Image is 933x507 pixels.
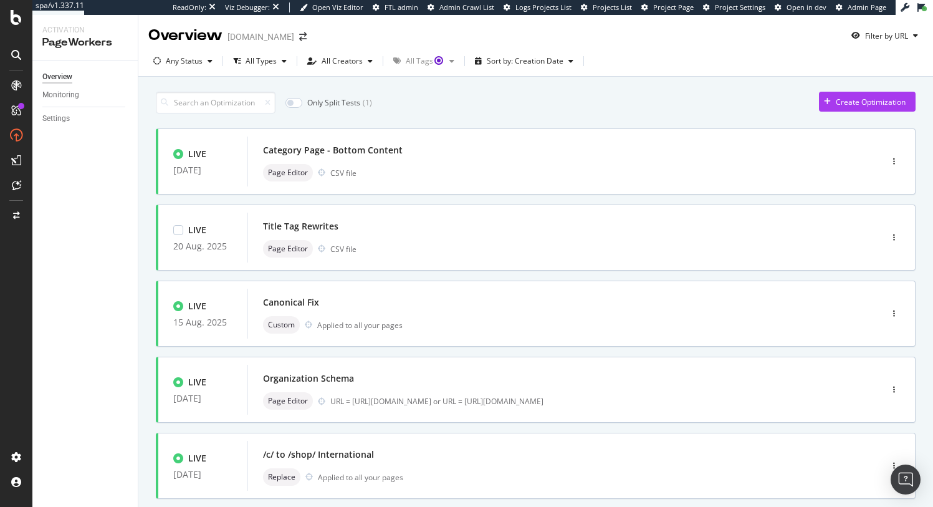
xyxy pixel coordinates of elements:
div: neutral label [263,240,313,258]
div: neutral label [263,392,313,410]
div: CSV file [330,168,356,178]
span: Logs Projects List [515,2,572,12]
div: [DATE] [173,394,232,403]
a: Project Page [641,2,694,12]
div: Overview [148,25,222,46]
a: FTL admin [373,2,418,12]
span: Custom [268,321,295,329]
span: Project Settings [715,2,765,12]
div: Settings [42,112,70,125]
div: URL = [URL][DOMAIN_NAME] or URL = [URL][DOMAIN_NAME] [330,396,828,407]
a: Projects List [581,2,632,12]
div: [DATE] [173,470,232,480]
span: Admin Page [848,2,886,12]
button: Any Status [148,51,218,71]
div: Any Status [166,57,203,65]
a: Monitoring [42,89,129,102]
span: Page Editor [268,397,308,405]
span: Replace [268,473,295,481]
span: FTL admin [385,2,418,12]
a: Project Settings [703,2,765,12]
a: Admin Crawl List [428,2,494,12]
button: All TagsTooltip anchor [388,51,459,71]
div: Applied to all your pages [317,320,403,331]
div: 15 Aug. 2025 [173,317,232,327]
span: Page Editor [268,169,308,176]
div: Monitoring [42,89,79,102]
div: ReadOnly: [173,2,206,12]
a: Overview [42,70,129,84]
a: Open Viz Editor [300,2,363,12]
div: LIVE [188,224,206,236]
a: Logs Projects List [504,2,572,12]
a: Admin Page [836,2,886,12]
div: [DOMAIN_NAME] [227,31,294,43]
div: Tooltip anchor [433,55,444,66]
div: All Creators [322,57,363,65]
span: Open Viz Editor [312,2,363,12]
div: PageWorkers [42,36,128,50]
span: Project Page [653,2,694,12]
div: Title Tag Rewrites [263,220,338,233]
div: 20 Aug. 2025 [173,241,232,251]
div: All Types [246,57,277,65]
div: Viz Debugger: [225,2,270,12]
div: Open Intercom Messenger [891,465,921,495]
button: All Types [228,51,292,71]
div: /c/ to /shop/ International [263,448,374,461]
div: LIVE [188,376,206,389]
div: arrow-right-arrow-left [299,32,307,41]
div: CSV file [330,244,356,254]
div: LIVE [188,300,206,312]
div: neutral label [263,468,300,486]
button: Create Optimization [819,92,916,112]
button: Sort by: Creation Date [470,51,578,71]
div: Activation [42,25,128,36]
div: Filter by URL [865,31,908,41]
button: Filter by URL [846,26,923,46]
div: All Tags [406,57,444,65]
input: Search an Optimization [156,92,275,113]
div: Overview [42,70,72,84]
a: Settings [42,112,129,125]
span: Admin Crawl List [439,2,494,12]
div: Create Optimization [836,97,906,107]
div: Organization Schema [263,372,354,385]
div: Applied to all your pages [318,472,403,483]
div: ( 1 ) [363,97,372,108]
div: Category Page - Bottom Content [263,144,403,157]
button: All Creators [302,51,378,71]
span: Page Editor [268,245,308,253]
div: neutral label [263,316,300,334]
div: Sort by: Creation Date [487,57,563,65]
span: Open in dev [787,2,826,12]
div: Canonical Fix [263,296,319,309]
div: LIVE [188,452,206,465]
span: Projects List [593,2,632,12]
div: [DATE] [173,165,232,175]
a: Open in dev [775,2,826,12]
div: Only Split Tests [307,97,360,108]
div: LIVE [188,148,206,160]
div: neutral label [263,164,313,181]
